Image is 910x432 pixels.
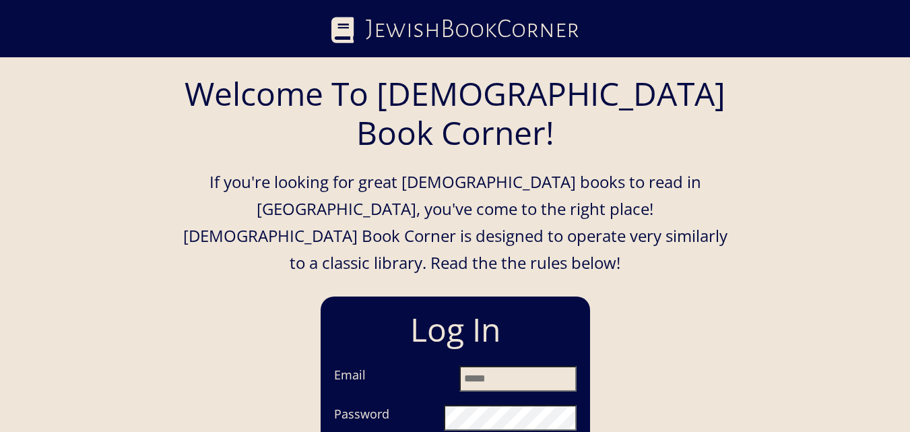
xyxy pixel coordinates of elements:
p: If you're looking for great [DEMOGRAPHIC_DATA] books to read in [GEOGRAPHIC_DATA], you've come to... [183,168,728,276]
label: Password [334,405,389,425]
h1: Welcome To [DEMOGRAPHIC_DATA] Book Corner! [183,61,728,165]
h1: Log In [327,303,583,356]
a: JewishBookCorner [331,9,579,49]
label: Email [334,366,366,386]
